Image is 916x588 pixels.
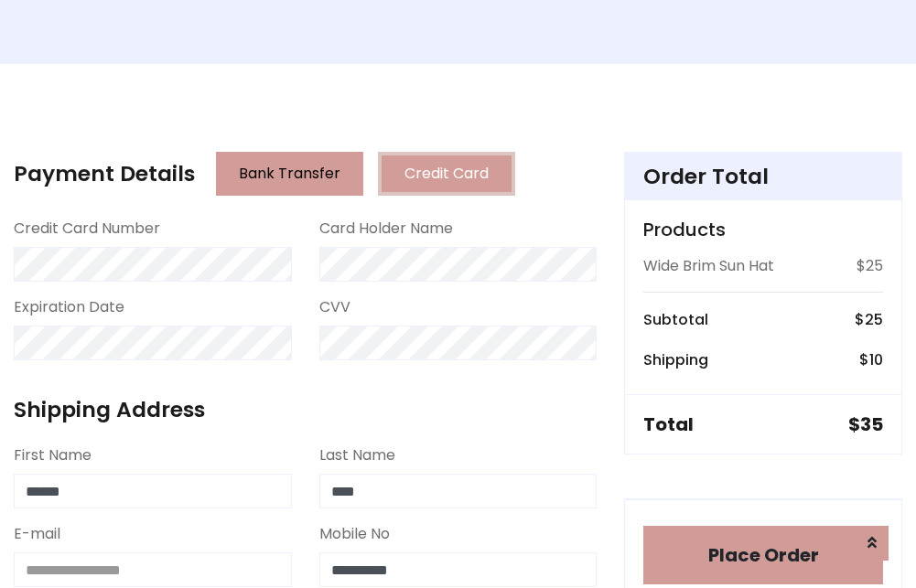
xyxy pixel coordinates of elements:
[643,164,883,189] h4: Order Total
[643,413,694,435] h5: Total
[319,444,395,466] label: Last Name
[14,218,160,240] label: Credit Card Number
[643,255,774,277] p: Wide Brim Sun Hat
[857,255,883,277] p: $25
[216,152,363,196] button: Bank Transfer
[848,413,883,435] h5: $
[14,296,124,318] label: Expiration Date
[378,152,515,196] button: Credit Card
[869,349,883,370] span: 10
[14,161,195,187] h4: Payment Details
[14,523,60,545] label: E-mail
[14,397,597,422] h4: Shipping Address
[859,351,883,369] h6: $
[643,351,708,369] h6: Shipping
[865,309,883,330] span: 25
[643,219,883,241] h5: Products
[319,523,390,545] label: Mobile No
[14,444,92,466] label: First Name
[855,311,883,328] h6: $
[319,218,453,240] label: Card Holder Name
[643,526,883,584] button: Place Order
[319,296,350,318] label: CVV
[860,412,883,437] span: 35
[643,311,708,328] h6: Subtotal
